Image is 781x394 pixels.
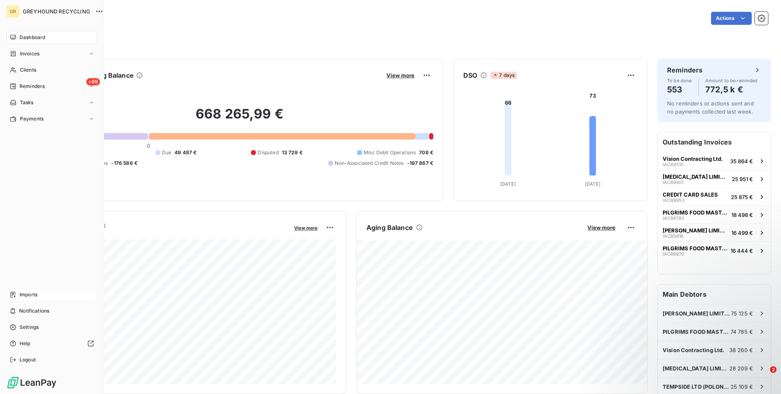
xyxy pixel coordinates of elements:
span: To be done [667,78,692,83]
span: 25 875 € [731,194,753,200]
span: No reminders or actions sent and no payments collected last week. [667,100,754,115]
span: 25 951 € [732,176,753,182]
span: IAC88793 [663,216,684,221]
span: Tasks [20,99,34,106]
button: Vision Contracting Ltd.IAC8951035 864 € [658,152,771,170]
button: [PERSON_NAME] LIMITEDIAC8591816 499 € [658,223,771,241]
span: -176 586 € [111,160,137,167]
h2: 668 265,99 € [46,106,433,130]
span: [PERSON_NAME] LIMITED [663,310,731,317]
img: Logo LeanPay [7,376,57,389]
span: TEMPSIDE LTD (POLONEZ) [663,383,731,390]
span: [PERSON_NAME] LIMITED [663,227,728,234]
span: Settings [20,324,39,331]
h6: Main Debtors [658,285,771,304]
span: GREYHOUND RECYCLING [23,8,90,15]
span: +99 [86,78,100,85]
span: 13 729 € [282,149,303,156]
span: 16 499 € [731,230,753,236]
h6: Aging Balance [367,223,413,232]
span: Notifications [19,307,49,315]
tspan: [DATE] [585,181,600,187]
h4: 772,5 k € [705,83,758,96]
tspan: [DATE] [500,181,516,187]
span: Due [162,149,171,156]
button: View more [384,72,417,79]
span: IAC86970 [663,252,684,256]
span: 708 € [419,149,433,156]
span: 25 109 € [731,383,753,390]
span: 0 [147,142,150,149]
span: Dashboard [20,34,45,41]
span: IAC89953 [663,198,685,203]
span: 49 487 € [175,149,196,156]
iframe: Intercom notifications message [618,315,781,372]
h6: Reminders [667,65,702,75]
span: [MEDICAL_DATA] LIMITED [663,173,729,180]
span: Reminders [20,83,45,90]
button: [MEDICAL_DATA] LIMITEDIAC8990125 951 € [658,170,771,188]
span: Misc Debit Operations [364,149,416,156]
span: PILGRIMS FOOD MASTER ROI [663,245,727,252]
span: View more [294,225,318,231]
button: CREDIT CARD SALESIAC8995325 875 € [658,188,771,206]
span: IAC85918 [663,234,683,239]
button: View more [292,224,320,231]
span: Invoices [20,50,39,57]
span: Imports [20,291,37,298]
h6: Outstanding Invoices [658,132,771,152]
span: 75 125 € [731,310,753,317]
span: View more [587,224,615,231]
button: PILGRIMS FOOD MASTER ROIIAC8879318 498 € [658,206,771,223]
span: 18 498 € [731,212,753,218]
span: Payments [20,115,44,123]
span: Vision Contracting Ltd. [663,155,723,162]
span: Clients [20,66,36,74]
span: -197 867 € [407,160,434,167]
button: View more [585,224,618,231]
span: PILGRIMS FOOD MASTER ROI [663,209,728,216]
span: Logout [20,356,36,363]
h4: 553 [667,83,692,96]
button: Actions [711,12,752,25]
span: IAC89901 [663,180,683,185]
span: Disputed [257,149,278,156]
span: View more [386,72,414,79]
a: Help [7,337,97,350]
span: 7 days [490,72,517,79]
span: Help [20,340,31,347]
button: PILGRIMS FOOD MASTER ROIIAC8697016 444 € [658,241,771,259]
div: GR [7,5,20,18]
h6: DSO [463,70,477,80]
span: 16 444 € [731,247,753,254]
span: Monthly Revenue [46,231,288,239]
span: 2 [770,366,777,373]
span: CREDIT CARD SALES [663,191,718,198]
iframe: Intercom live chat [753,366,773,386]
span: Non-Associated Credit Notes [335,160,404,167]
span: Amount to be reminded [705,78,758,83]
span: 35 864 € [730,158,753,164]
span: IAC89510 [663,162,683,167]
